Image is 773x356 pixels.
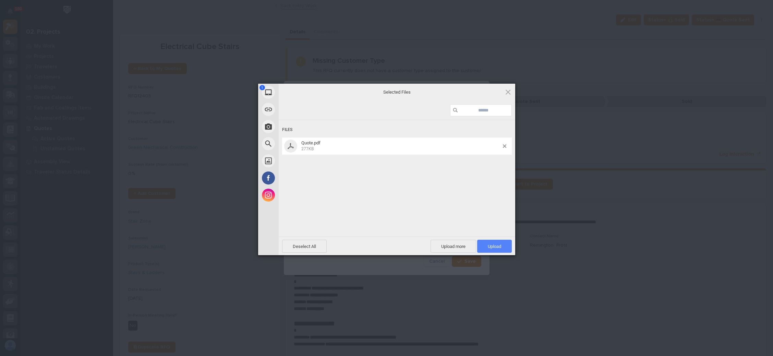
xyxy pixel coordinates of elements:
div: Instagram [258,187,340,204]
span: Upload [477,240,512,253]
div: Facebook [258,169,340,187]
span: Click here or hit ESC to close picker [504,88,512,96]
span: Quote.pdf [301,140,321,145]
span: 1 [259,85,265,90]
span: Upload [488,244,501,249]
div: My Device [258,84,340,101]
span: 277KB [301,146,314,151]
div: Web Search [258,135,340,152]
div: Unsplash [258,152,340,169]
span: Quote.pdf [299,140,503,152]
span: Upload more [431,240,476,253]
div: Take Photo [258,118,340,135]
span: Deselect All [282,240,327,253]
span: Selected Files [328,89,466,95]
div: Files [282,123,512,136]
div: Link (URL) [258,101,340,118]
